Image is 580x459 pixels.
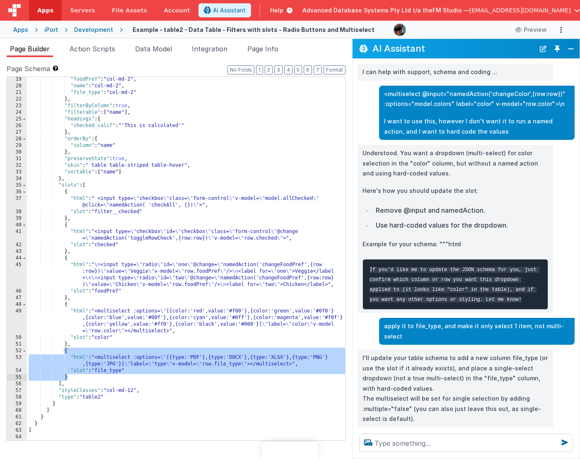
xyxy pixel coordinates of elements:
div: 43 [7,248,27,255]
p: Understood. You want a dropdown (multi-select) for color selection in the "color" column, but wit... [362,148,548,179]
div: 62 [7,421,27,427]
div: 32 [7,162,27,169]
div: 38 [7,209,27,215]
img: 51bd7b176fb848012b2e1c8b642a23b7 [394,24,406,36]
div: 42 [7,242,27,248]
div: 22 [7,96,27,103]
p: I'll update your table schema to add a new column file_type (or use the slot if it already exists... [362,353,548,424]
div: 25 [7,116,27,123]
div: 47 [7,295,27,301]
div: 54 [7,368,27,374]
div: 31 [7,156,27,162]
div: 37 [7,195,27,209]
div: 61 [7,414,27,421]
button: AI Assistant [198,3,251,17]
div: 28 [7,136,27,142]
div: 36 [7,189,27,195]
span: [EMAIL_ADDRESS][DOMAIN_NAME] [469,6,571,14]
span: Servers [70,6,95,14]
button: Toggle Pin [551,43,563,55]
code: If you'd like me to update the JSON schema for you, just confirm which column or row you want thi... [370,267,539,303]
span: File Assets [112,6,147,14]
button: No Folds [227,65,254,74]
button: 7 [314,65,322,74]
div: 35 [7,182,27,189]
div: 30 [7,149,27,156]
div: 48 [7,301,27,308]
li: Use hard-coded values for the dropdown. [373,219,548,231]
span: Page Info [247,45,278,53]
button: 1 [256,65,263,74]
button: 3 [274,65,283,74]
p: I can help with support, schema and coding ... [362,67,548,77]
li: Remove @input and namedAction. [373,204,548,216]
button: 4 [284,65,292,74]
div: 60 [7,407,27,414]
p: I want to use this, however I don't want it to run a named action, and I want to hard code the va... [384,116,570,137]
button: Advanced Database Systems Pty Ltd t/a theFM Studio — [EMAIL_ADDRESS][DOMAIN_NAME] [302,6,580,14]
div: 29 [7,142,27,149]
div: 39 [7,215,27,222]
div: iPort [44,26,58,34]
div: Development [74,26,113,34]
span: Action Scripts [70,45,115,53]
div: 45 [7,262,27,288]
span: Apps [37,6,53,14]
button: 2 [265,65,273,74]
p: Example for your schema: """html [362,239,548,250]
span: Integration [192,45,227,53]
div: 64 [7,434,27,440]
div: 58 [7,394,27,401]
div: 41 [7,228,27,242]
span: AI Assistant [213,6,246,14]
span: Data Model [135,45,172,53]
button: 6 [304,65,312,74]
p: Here's how you should update the slot: [362,186,548,196]
button: New Chat [537,43,549,55]
div: 59 [7,401,27,407]
div: 27 [7,129,27,136]
span: Help [270,6,283,14]
iframe: Marker.io feedback button [262,442,319,459]
div: 26 [7,123,27,129]
div: 57 [7,387,27,394]
button: Close [565,43,576,55]
div: 46 [7,288,27,295]
div: 20 [7,83,27,89]
div: 56 [7,381,27,387]
button: Format [324,65,346,74]
div: 40 [7,222,27,228]
div: 55 [7,374,27,381]
span: Page Schema [7,64,50,74]
div: 51 [7,341,27,348]
div: 49 [7,308,27,334]
div: 44 [7,255,27,262]
div: 53 [7,354,27,368]
span: Page Builder [10,45,50,53]
div: 24 [7,109,27,116]
div: 50 [7,334,27,341]
button: Preview [510,23,552,36]
div: 33 [7,169,27,175]
div: 52 [7,348,27,354]
h2: AI Assistant [372,43,535,53]
div: 23 [7,103,27,109]
span: Advanced Database Systems Pty Ltd t/a theFM Studio — [302,6,469,14]
p: apply it to file_type, and make it only select 1 item, not multi-select [384,321,570,341]
h4: Example - table2 - Data Table - Filters with slots - Radio Buttons and Multiselect [133,26,375,33]
button: Options [555,24,567,36]
div: 63 [7,427,27,434]
div: 21 [7,89,27,96]
div: 19 [7,76,27,83]
div: Apps [13,26,28,34]
p: <multiselect @input="namedAction('changeColor',{row:row})" :options="model.colors" label="color" ... [384,89,570,109]
button: 5 [294,65,302,74]
div: 34 [7,175,27,182]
